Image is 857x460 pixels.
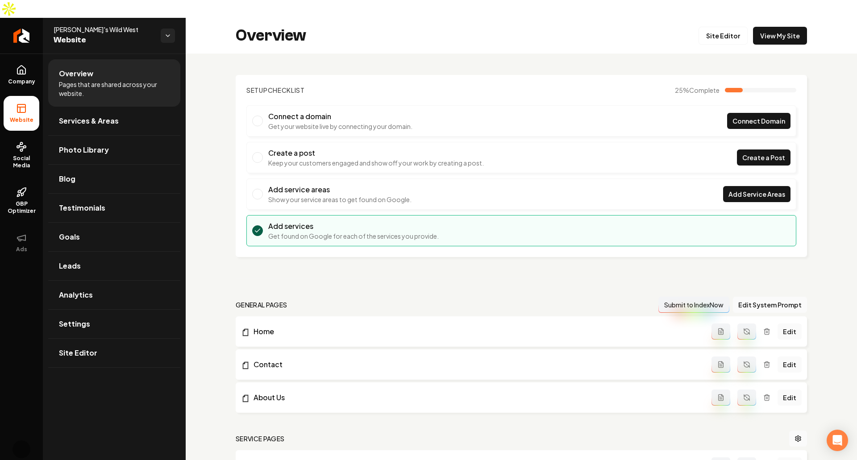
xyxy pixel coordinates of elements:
[246,86,268,94] span: Setup
[268,111,412,122] h3: Connect a domain
[4,200,39,215] span: GBP Optimizer
[48,107,180,135] a: Services & Areas
[4,155,39,169] span: Social Media
[59,203,105,213] span: Testimonials
[48,165,180,193] a: Blog
[236,434,285,443] h2: Service Pages
[48,252,180,280] a: Leads
[59,80,170,98] span: Pages that are shared across your website.
[48,136,180,164] a: Photo Library
[59,68,93,79] span: Overview
[59,116,119,126] span: Services & Areas
[12,246,31,253] span: Ads
[737,149,790,166] a: Create a Post
[12,440,30,458] img: Sagar Soni
[59,261,81,271] span: Leads
[699,27,748,45] a: Site Editor
[241,326,711,337] a: Home
[732,116,785,126] span: Connect Domain
[4,225,39,260] button: Ads
[59,174,75,184] span: Blog
[4,78,39,85] span: Company
[241,392,711,403] a: About Us
[268,221,439,232] h3: Add services
[753,27,807,45] a: View My Site
[59,348,97,358] span: Site Editor
[54,34,154,46] span: Website
[6,116,37,124] span: Website
[689,86,720,94] span: Complete
[733,297,807,313] button: Edit System Prompt
[59,232,80,242] span: Goals
[723,186,790,202] a: Add Service Areas
[59,290,93,300] span: Analytics
[778,356,802,373] a: Edit
[742,153,785,162] span: Create a Post
[48,310,180,338] a: Settings
[12,440,30,458] button: Open user button
[711,356,730,373] button: Add admin page prompt
[48,281,180,309] a: Analytics
[54,25,154,34] span: [PERSON_NAME]'s Wild West
[778,323,802,340] a: Edit
[778,390,802,406] a: Edit
[268,158,484,167] p: Keep your customers engaged and show off your work by creating a post.
[48,194,180,222] a: Testimonials
[827,430,848,451] div: Open Intercom Messenger
[268,122,412,131] p: Get your website live by connecting your domain.
[48,339,180,367] a: Site Editor
[246,86,305,95] h2: Checklist
[59,319,90,329] span: Settings
[236,27,306,45] h2: Overview
[59,145,109,155] span: Photo Library
[711,390,730,406] button: Add admin page prompt
[4,134,39,176] a: Social Media
[268,148,484,158] h3: Create a post
[48,223,180,251] a: Goals
[4,58,39,92] a: Company
[268,232,439,240] p: Get found on Google for each of the services you provide.
[241,359,711,370] a: Contact
[236,300,287,309] h2: general pages
[711,323,730,340] button: Add admin page prompt
[658,297,729,313] button: Submit to IndexNow
[268,184,412,195] h3: Add service areas
[728,190,785,199] span: Add Service Areas
[675,86,720,95] span: 25 %
[727,113,790,129] a: Connect Domain
[4,180,39,222] a: GBP Optimizer
[13,29,30,43] img: Rebolt Logo
[268,195,412,204] p: Show your service areas to get found on Google.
